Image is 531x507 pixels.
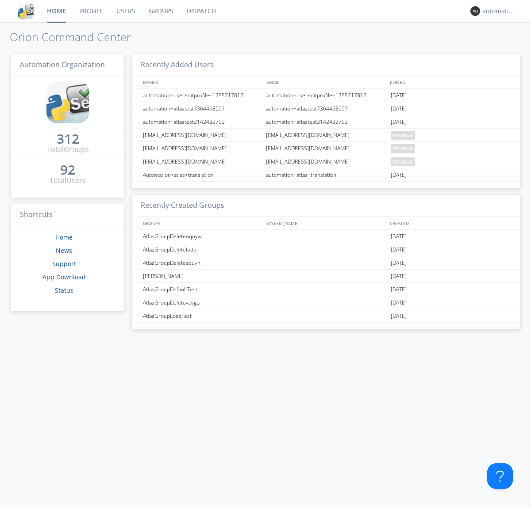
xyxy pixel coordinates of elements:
[132,195,520,217] h3: Recently Created Groups
[52,259,76,268] a: Support
[141,142,263,155] div: [EMAIL_ADDRESS][DOMAIN_NAME]
[132,115,520,129] a: automation+atlastest3142432793automation+atlastest3142432793[DATE]
[141,309,263,322] div: AtlasGroupLoadTest
[132,309,520,323] a: AtlasGroupLoadTest[DATE]
[264,129,389,141] div: [EMAIL_ADDRESS][DOMAIN_NAME]
[132,270,520,283] a: [PERSON_NAME][DATE]
[391,256,407,270] span: [DATE]
[60,165,75,175] a: 92
[141,230,263,243] div: AtlasGroupDeleteoquyw
[57,134,79,145] a: 312
[391,283,407,296] span: [DATE]
[391,270,407,283] span: [DATE]
[470,6,480,16] img: 373638.png
[391,157,415,166] span: pending
[391,243,407,256] span: [DATE]
[141,89,263,102] div: automation+usereditprofile+1755717812
[56,246,72,255] a: News
[132,102,520,115] a: automation+atlastest7364468097automation+atlastest7364468097[DATE]
[391,144,415,153] span: pending
[141,296,263,309] div: AtlasGroupDeletevcvgb
[391,309,407,323] span: [DATE]
[264,89,389,102] div: automation+usereditprofile+1755717812
[141,168,263,181] div: Automation+atlas+translation
[141,129,263,141] div: [EMAIL_ADDRESS][DOMAIN_NAME]
[391,230,407,243] span: [DATE]
[141,115,263,128] div: automation+atlastest3142432793
[391,102,407,115] span: [DATE]
[391,296,407,309] span: [DATE]
[132,256,520,270] a: AtlasGroupDeleteaduyn[DATE]
[264,155,389,168] div: [EMAIL_ADDRESS][DOMAIN_NAME]
[132,230,520,243] a: AtlasGroupDeleteoquyw[DATE]
[42,273,86,281] a: App Download
[46,81,89,123] img: cddb5a64eb264b2086981ab96f4c1ba7
[60,165,75,174] div: 92
[264,102,389,115] div: automation+atlastest7364468097
[391,89,407,102] span: [DATE]
[391,115,407,129] span: [DATE]
[47,145,89,155] div: Total Groups
[132,54,520,76] h3: Recently Added Users
[141,217,262,229] div: GROUPS
[141,102,263,115] div: automation+atlastest7364468097
[132,283,520,296] a: AtlasGroupDefaultTest[DATE]
[18,3,34,19] img: cddb5a64eb264b2086981ab96f4c1ba7
[132,142,520,155] a: [EMAIL_ADDRESS][DOMAIN_NAME][EMAIL_ADDRESS][DOMAIN_NAME]pending
[141,243,263,256] div: AtlasGroupDeleteloddi
[141,270,263,282] div: [PERSON_NAME]
[264,142,389,155] div: [EMAIL_ADDRESS][DOMAIN_NAME]
[264,115,389,128] div: automation+atlastest3142432793
[141,155,263,168] div: [EMAIL_ADDRESS][DOMAIN_NAME]
[264,217,388,229] div: SYSTEM_NAME
[132,168,520,182] a: Automation+atlas+translationautomation+atlas+translation[DATE]
[55,286,73,294] a: Status
[391,168,407,182] span: [DATE]
[482,7,516,15] div: automation+atlas0009
[141,76,262,88] div: NAMES
[132,89,520,102] a: automation+usereditprofile+1755717812automation+usereditprofile+1755717812[DATE]
[57,134,79,143] div: 312
[55,233,73,241] a: Home
[132,296,520,309] a: AtlasGroupDeletevcvgb[DATE]
[132,155,520,168] a: [EMAIL_ADDRESS][DOMAIN_NAME][EMAIL_ADDRESS][DOMAIN_NAME]pending
[50,175,86,186] div: Total Users
[264,168,389,181] div: automation+atlas+translation
[391,131,415,140] span: pending
[132,243,520,256] a: AtlasGroupDeleteloddi[DATE]
[141,256,263,269] div: AtlasGroupDeleteaduyn
[141,283,263,296] div: AtlasGroupDefaultTest
[388,217,512,229] div: CREATED
[11,204,124,226] h3: Shortcuts
[264,76,388,88] div: EMAIL
[388,76,512,88] div: JOINED
[20,60,105,69] span: Automation Organization
[487,463,513,489] iframe: Toggle Customer Support
[132,129,520,142] a: [EMAIL_ADDRESS][DOMAIN_NAME][EMAIL_ADDRESS][DOMAIN_NAME]pending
